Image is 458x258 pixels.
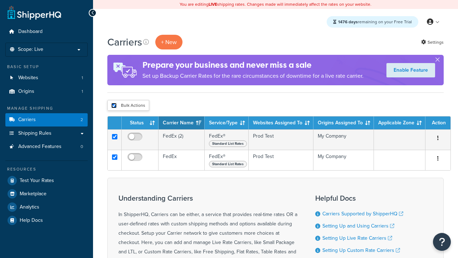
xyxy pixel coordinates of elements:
[18,89,34,95] span: Origins
[5,64,88,70] div: Basic Setup
[249,116,313,129] th: Websites Assigned To: activate to sort column ascending
[5,105,88,111] div: Manage Shipping
[313,129,374,150] td: My Company
[142,59,364,71] h4: Prepare your business and never miss a sale
[425,116,450,129] th: Action
[81,144,83,150] span: 0
[5,187,88,200] a: Marketplace
[5,127,88,140] a: Shipping Rules
[315,194,409,202] h3: Helpful Docs
[18,130,52,137] span: Shipping Rules
[322,234,392,242] a: Setting Up Live Rate Carriers
[18,47,43,53] span: Scope: Live
[322,222,394,230] a: Setting Up and Using Carriers
[313,116,374,129] th: Origins Assigned To: activate to sort column ascending
[159,150,205,170] td: FedEx
[5,166,88,172] div: Resources
[386,63,435,77] a: Enable Feature
[107,55,142,85] img: ad-rules-rateshop-fe6ec290ccb7230408bd80ed9643f0289d75e0ffd9eb532fc0e269fcd187b520.png
[5,174,88,187] a: Test Your Rates
[5,85,88,98] a: Origins 1
[421,37,444,47] a: Settings
[142,71,364,81] p: Set up Backup Carrier Rates for the rare circumstances of downtime for a live rate carrier.
[8,5,61,20] a: ShipperHQ Home
[81,117,83,123] span: 2
[205,129,249,150] td: FedEx®
[118,194,297,202] h3: Understanding Carriers
[20,178,54,184] span: Test Your Rates
[322,247,400,254] a: Setting Up Custom Rate Carriers
[249,129,313,150] td: Prod Test
[5,25,88,38] a: Dashboard
[155,35,182,49] button: + New
[82,89,83,95] span: 1
[5,140,88,153] a: Advanced Features 0
[205,116,249,129] th: Service/Type: activate to sort column ascending
[20,191,47,197] span: Marketplace
[107,35,142,49] h1: Carriers
[18,29,43,35] span: Dashboard
[209,140,247,147] span: Standard List Rates
[18,117,36,123] span: Carriers
[5,113,88,126] a: Carriers 2
[5,85,88,98] li: Origins
[327,16,418,28] div: remaining on your Free Trial
[82,75,83,81] span: 1
[107,100,149,111] button: Bulk Actions
[249,150,313,170] td: Prod Test
[205,150,249,170] td: FedEx®
[5,71,88,85] li: Websites
[159,129,205,150] td: FedEx (2)
[122,116,159,129] th: Status: activate to sort column ascending
[209,1,217,8] b: LIVE
[433,233,451,251] button: Open Resource Center
[159,116,205,129] th: Carrier Name: activate to sort column ascending
[5,113,88,126] li: Carriers
[322,210,403,218] a: Carriers Supported by ShipperHQ
[5,214,88,227] a: Help Docs
[5,201,88,214] a: Analytics
[20,204,39,210] span: Analytics
[209,161,247,167] span: Standard List Rates
[20,218,43,224] span: Help Docs
[374,116,425,129] th: Applicable Zone: activate to sort column ascending
[5,140,88,153] li: Advanced Features
[18,144,62,150] span: Advanced Features
[18,75,38,81] span: Websites
[5,71,88,85] a: Websites 1
[313,150,374,170] td: My Company
[338,19,358,25] strong: 1476 days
